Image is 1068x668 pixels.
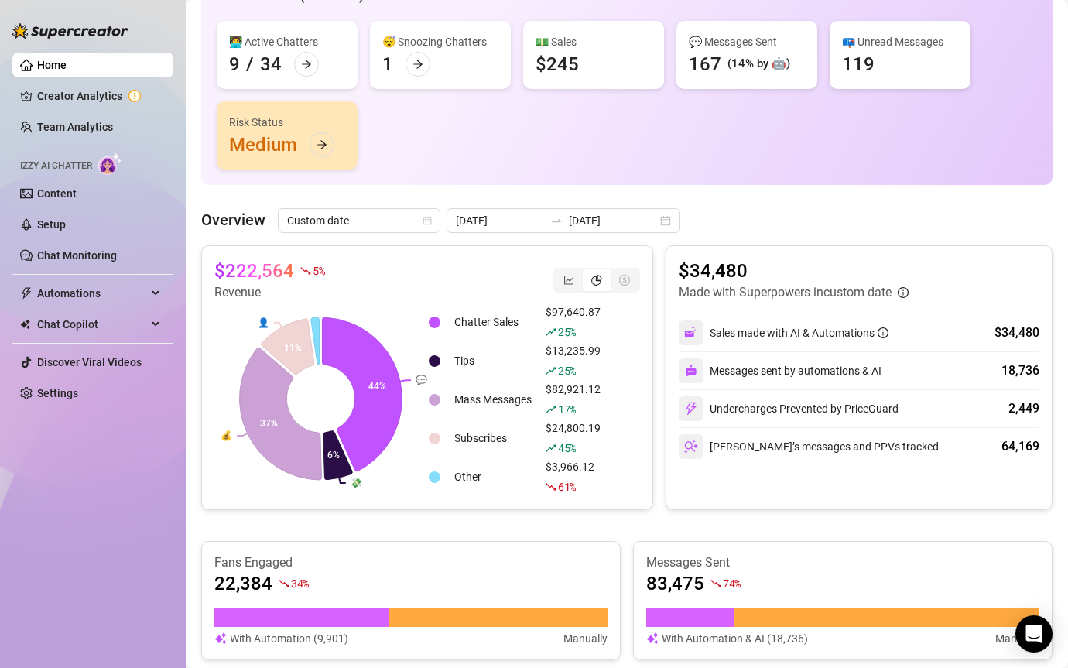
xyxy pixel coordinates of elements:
[710,324,888,341] div: Sales made with AI & Automations
[646,571,704,596] article: 83,475
[214,554,608,571] article: Fans Engaged
[569,212,657,229] input: End date
[258,317,269,328] text: 👤
[37,356,142,368] a: Discover Viral Videos
[201,208,265,231] article: Overview
[546,327,556,337] span: rise
[412,59,423,70] span: arrow-right
[558,324,576,339] span: 25 %
[221,430,232,441] text: 💰
[448,458,538,495] td: Other
[20,287,33,300] span: thunderbolt
[689,52,721,77] div: 167
[878,327,888,338] span: info-circle
[37,187,77,200] a: Content
[382,52,393,77] div: 1
[727,55,790,74] div: (14% by 🤖)
[842,33,958,50] div: 📪 Unread Messages
[300,265,311,276] span: fall
[214,259,294,283] article: $222,564
[591,275,602,286] span: pie-chart
[279,578,289,589] span: fall
[317,139,327,150] span: arrow-right
[546,365,556,376] span: rise
[558,402,576,416] span: 17 %
[351,477,362,488] text: 💸
[679,283,892,302] article: Made with Superpowers in custom date
[229,52,240,77] div: 9
[214,571,272,596] article: 22,384
[37,84,161,108] a: Creator Analytics exclamation-circle
[679,259,909,283] article: $34,480
[448,303,538,341] td: Chatter Sales
[646,630,659,647] img: svg%3e
[37,218,66,231] a: Setup
[1001,361,1039,380] div: 18,736
[685,365,697,377] img: svg%3e
[291,576,309,591] span: 34 %
[994,324,1039,342] div: $34,480
[20,319,30,330] img: Chat Copilot
[898,287,909,298] span: info-circle
[679,358,881,383] div: Messages sent by automations & AI
[416,374,427,385] text: 💬
[260,52,282,77] div: 34
[1008,399,1039,418] div: 2,449
[619,275,630,286] span: dollar-circle
[842,52,875,77] div: 119
[37,312,147,337] span: Chat Copilot
[448,342,538,379] td: Tips
[710,578,721,589] span: fall
[536,52,579,77] div: $245
[684,402,698,416] img: svg%3e
[723,576,741,591] span: 74 %
[558,479,576,494] span: 61 %
[546,458,601,495] div: $3,966.12
[553,268,640,293] div: segmented control
[37,281,147,306] span: Automations
[229,33,345,50] div: 👩‍💻 Active Chatters
[689,33,805,50] div: 💬 Messages Sent
[382,33,498,50] div: 😴 Snoozing Chatters
[558,440,576,455] span: 45 %
[12,23,128,39] img: logo-BBDzfeDw.svg
[98,152,122,175] img: AI Chatter
[558,363,576,378] span: 25 %
[423,216,432,225] span: calendar
[684,440,698,454] img: svg%3e
[214,630,227,647] img: svg%3e
[550,214,563,227] span: swap-right
[229,114,345,131] div: Risk Status
[456,212,544,229] input: Start date
[37,387,78,399] a: Settings
[546,381,601,418] div: $82,921.12
[301,59,312,70] span: arrow-right
[287,209,431,232] span: Custom date
[37,59,67,71] a: Home
[684,326,698,340] img: svg%3e
[546,404,556,415] span: rise
[546,420,601,457] div: $24,800.19
[563,275,574,286] span: line-chart
[214,283,324,302] article: Revenue
[550,214,563,227] span: to
[546,443,556,454] span: rise
[546,342,601,379] div: $13,235.99
[448,381,538,418] td: Mass Messages
[679,396,899,421] div: Undercharges Prevented by PriceGuard
[448,420,538,457] td: Subscribes
[37,249,117,262] a: Chat Monitoring
[20,159,92,173] span: Izzy AI Chatter
[546,303,601,341] div: $97,640.87
[1001,437,1039,456] div: 64,169
[1015,615,1053,653] div: Open Intercom Messenger
[646,554,1039,571] article: Messages Sent
[563,630,608,647] article: Manually
[230,630,348,647] article: With Automation (9,901)
[37,121,113,133] a: Team Analytics
[995,630,1039,647] article: Manually
[662,630,808,647] article: With Automation & AI (18,736)
[536,33,652,50] div: 💵 Sales
[313,263,324,278] span: 5 %
[546,481,556,492] span: fall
